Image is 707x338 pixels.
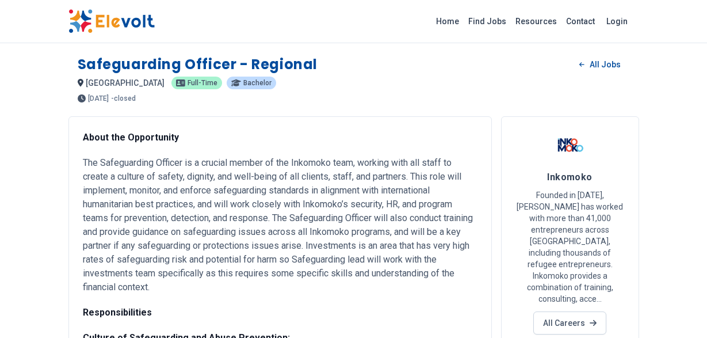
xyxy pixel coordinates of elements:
[68,9,155,33] img: Elevolt
[188,79,217,86] span: Full-time
[556,131,584,159] img: Inkomoko
[547,172,593,183] span: Inkomoko
[599,10,635,33] a: Login
[83,156,477,294] p: The Safeguarding Officer is a crucial member of the Inkomoko team, working with all staff to crea...
[111,95,136,102] p: - closed
[533,312,606,335] a: All Careers
[464,12,511,31] a: Find Jobs
[570,56,629,73] a: All Jobs
[78,55,318,74] h1: Safeguarding Officer - Regional
[86,78,165,88] span: [GEOGRAPHIC_DATA]
[83,307,152,318] strong: Responsibilities
[431,12,464,31] a: Home
[561,12,599,31] a: Contact
[243,79,272,86] span: Bachelor
[511,12,561,31] a: Resources
[83,132,179,143] strong: About the Opportunity
[515,189,625,305] p: Founded in [DATE], [PERSON_NAME] has worked with more than 41,000 entrepreneurs across [GEOGRAPHI...
[88,95,109,102] span: [DATE]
